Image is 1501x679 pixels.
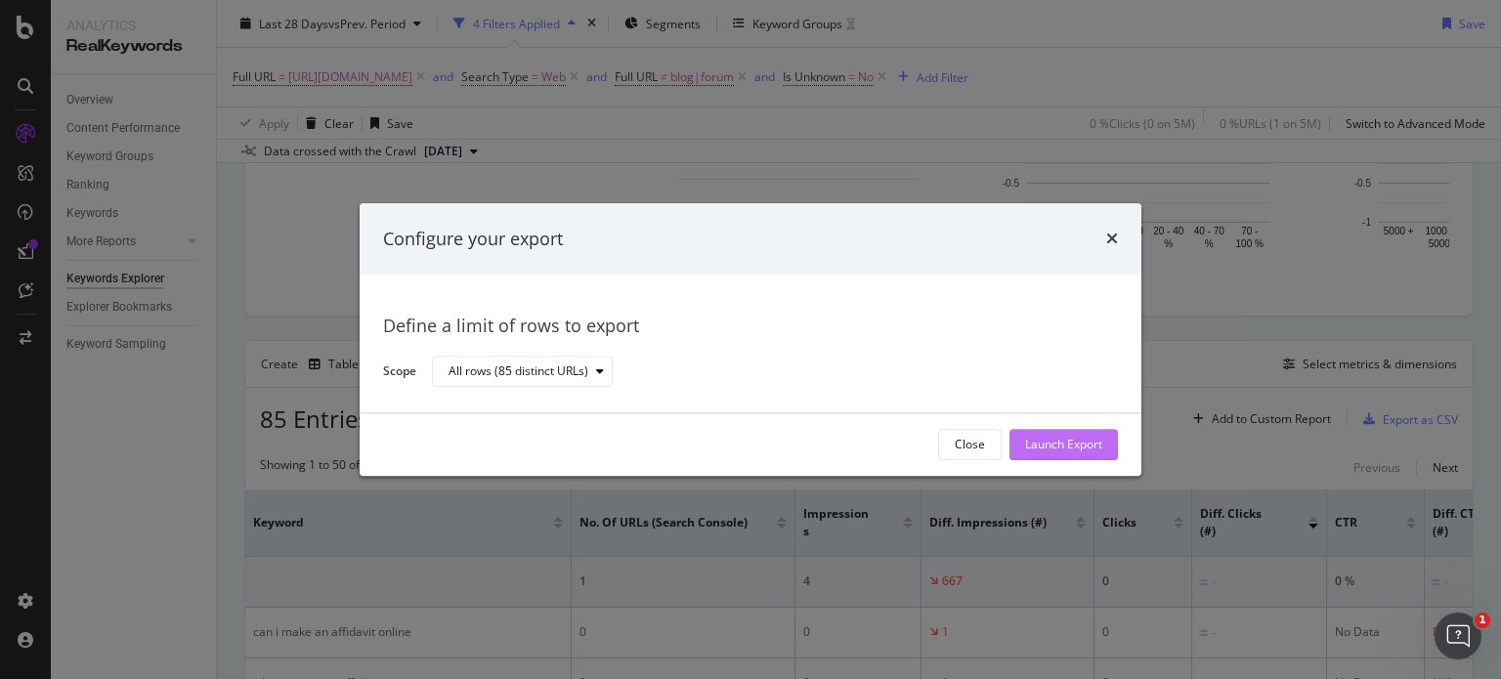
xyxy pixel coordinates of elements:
div: Close [955,437,985,453]
button: All rows (85 distinct URLs) [432,357,613,388]
div: Launch Export [1025,437,1102,453]
span: 1 [1475,613,1490,628]
div: All rows (85 distinct URLs) [449,366,588,378]
button: Close [938,429,1002,460]
label: Scope [383,362,416,384]
div: times [1106,227,1118,252]
div: Configure your export [383,227,563,252]
div: modal [360,203,1141,476]
button: Launch Export [1009,429,1118,460]
div: Define a limit of rows to export [383,315,1118,340]
iframe: Intercom live chat [1435,613,1481,659]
